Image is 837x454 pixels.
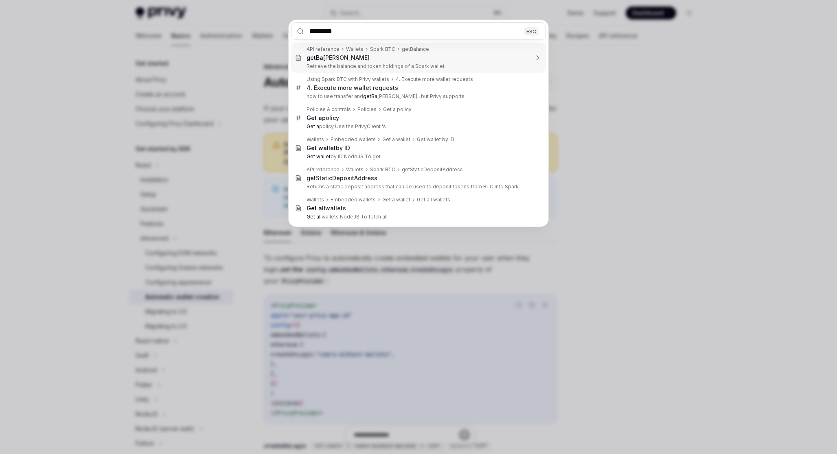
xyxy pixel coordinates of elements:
div: Get wallet by ID [417,136,454,143]
div: by ID [307,144,350,152]
b: Get all [307,214,322,220]
div: Policies [357,106,377,113]
p: by ID NodeJS To get [307,153,529,160]
div: policy [307,114,339,122]
b: Get a [307,114,322,121]
b: getBa [307,54,323,61]
p: Retrieve the balance and token holdings of a Spark wallet. [307,63,529,70]
b: Get wallet [307,144,336,151]
div: Embedded wallets [331,136,376,143]
div: ESC [524,27,539,35]
div: 4. Execute more wallet requests [307,84,398,92]
div: wallets [307,205,346,212]
b: getBa [363,93,377,99]
p: policy Use the PrivyClient 's [307,123,529,130]
div: API reference [307,46,340,52]
b: Get all [307,205,325,212]
div: getStaticDepositAddress [307,175,377,182]
div: Embedded wallets [331,196,376,203]
div: Wallets [307,136,324,143]
p: wallets NodeJS To fetch all [307,214,529,220]
div: Get all wallets [417,196,450,203]
div: Wallets [346,166,364,173]
div: Get a wallet [382,196,410,203]
div: Wallets [307,196,324,203]
div: Get a wallet [382,136,410,143]
div: getBalance [402,46,429,52]
p: how to use transfer and [PERSON_NAME] , but Privy supports [307,93,529,100]
div: 4. Execute more wallet requests [396,76,473,83]
p: Returns a static deposit address that can be used to deposit tokens from BTC into Spark. [307,183,529,190]
div: getStaticDepositAddress [402,166,463,173]
div: Wallets [346,46,364,52]
b: Get wallet [307,153,331,159]
div: Get a policy [383,106,412,113]
div: [PERSON_NAME] [307,54,370,61]
b: Get a [307,123,319,129]
div: Policies & controls [307,106,351,113]
div: Using Spark BTC with Privy wallets [307,76,389,83]
div: API reference [307,166,340,173]
div: Spark BTC [370,166,395,173]
div: Spark BTC [370,46,395,52]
